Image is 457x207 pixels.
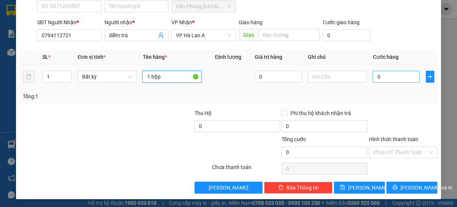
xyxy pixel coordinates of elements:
[426,71,434,83] button: plus
[255,54,282,60] span: Giá trị hàng
[287,109,354,117] span: Phí thu hộ khách nhận trả
[194,110,212,116] span: Thu Hộ
[369,136,418,142] label: Hình thức thanh toán
[323,19,360,25] label: Cước giao hàng
[4,55,108,66] li: In ngày: 18:06 12/08
[239,29,258,41] span: Giao
[142,71,202,83] input: VD: Bàn, Ghế
[4,45,108,55] li: Thảo Lan
[23,92,177,101] div: Tổng: 1
[264,182,332,194] button: deleteXóa Thông tin
[82,71,132,82] span: Bất kỳ
[392,185,398,191] span: printer
[340,185,345,191] span: save
[323,29,370,41] input: Cước giao hàng
[176,1,231,12] span: Văn Phòng Sài Gòn
[400,184,453,192] span: [PERSON_NAME] và In
[142,54,167,60] span: Tên hàng
[194,182,263,194] button: [PERSON_NAME]
[23,71,35,83] button: delete
[78,54,106,60] span: Đơn vị tính
[158,32,164,38] span: user-add
[308,71,367,83] input: Ghi Chú
[176,30,231,41] span: VP Hà Lan A
[281,136,306,142] span: Tổng cước
[255,71,302,83] input: 0
[171,19,192,25] span: VP Nhận
[334,182,385,194] button: save[PERSON_NAME]
[286,184,319,192] span: Xóa Thông tin
[239,19,263,25] span: Giao hàng
[37,18,102,26] div: SĐT Người Nhận
[209,184,248,192] span: [PERSON_NAME]
[373,54,398,60] span: Cước hàng
[348,184,388,192] span: [PERSON_NAME]
[42,54,48,60] span: SL
[104,18,169,26] div: Người nhận
[305,50,370,64] th: Ghi chú
[278,185,283,191] span: delete
[426,74,434,80] span: plus
[386,182,437,194] button: printer[PERSON_NAME] và In
[215,54,241,60] span: Định lượng
[258,29,320,41] input: Dọc đường
[211,163,281,176] div: Chưa thanh toán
